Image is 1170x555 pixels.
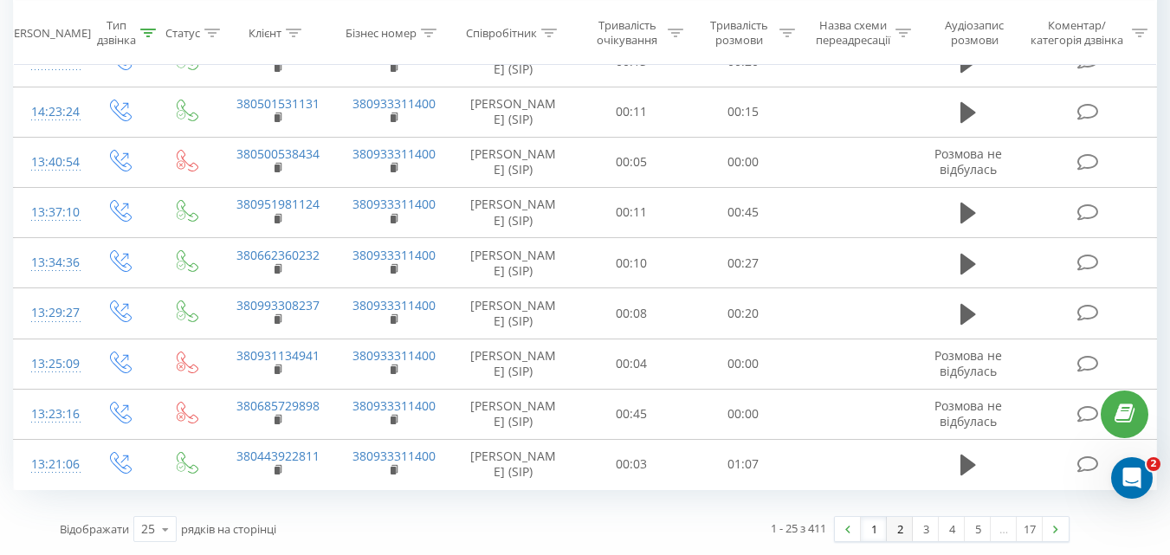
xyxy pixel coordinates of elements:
a: 380685729898 [236,397,320,414]
div: 13:29:27 [31,296,68,330]
a: 17 [1017,517,1043,541]
td: 00:00 [688,389,799,439]
div: Бізнес номер [346,25,417,40]
div: 13:37:10 [31,196,68,229]
div: 13:21:06 [31,448,68,481]
a: 380933311400 [352,95,436,112]
td: 00:15 [688,87,799,137]
td: [PERSON_NAME] (SIP) [451,137,576,187]
span: рядків на сторінці [181,521,276,537]
a: 380931134941 [236,347,320,364]
td: 00:08 [576,288,688,339]
div: … [991,517,1017,541]
div: [PERSON_NAME] [3,25,91,40]
a: 380500538434 [236,145,320,162]
td: [PERSON_NAME] (SIP) [451,389,576,439]
a: 4 [939,517,965,541]
a: 5 [965,517,991,541]
iframe: Intercom live chat [1111,457,1153,499]
td: [PERSON_NAME] (SIP) [451,238,576,288]
td: 00:05 [576,137,688,187]
td: 00:03 [576,439,688,489]
div: 13:34:36 [31,246,68,280]
td: [PERSON_NAME] (SIP) [451,439,576,489]
span: 2 [1147,457,1160,471]
span: Розмова не відбулась [934,347,1002,379]
td: 00:11 [576,87,688,137]
span: Розмова не відбулась [934,145,1002,177]
span: Відображати [60,521,129,537]
td: 00:45 [576,389,688,439]
td: 00:00 [688,137,799,187]
td: 00:10 [576,238,688,288]
a: 380933311400 [352,297,436,313]
span: Розмова не відбулась [934,397,1002,429]
td: [PERSON_NAME] (SIP) [451,87,576,137]
td: [PERSON_NAME] (SIP) [451,187,576,237]
td: 00:00 [688,339,799,389]
a: 380951981124 [236,196,320,212]
td: [PERSON_NAME] (SIP) [451,288,576,339]
div: 1 - 25 з 411 [771,520,826,537]
div: Аудіозапис розмови [931,18,1018,48]
td: [PERSON_NAME] (SIP) [451,339,576,389]
a: 380933311400 [352,247,436,263]
a: 380933311400 [352,448,436,464]
td: 00:04 [576,339,688,389]
div: Клієнт [249,25,281,40]
a: 380501531131 [236,95,320,112]
a: 380933311400 [352,347,436,364]
div: Тривалість очікування [591,18,663,48]
td: 00:45 [688,187,799,237]
td: 00:11 [576,187,688,237]
a: 380933311400 [352,196,436,212]
a: 380993308237 [236,297,320,313]
td: 00:20 [688,288,799,339]
div: 13:40:54 [31,145,68,179]
a: 3 [913,517,939,541]
div: 13:23:16 [31,397,68,431]
td: 01:07 [688,439,799,489]
div: 25 [141,520,155,538]
a: 380933311400 [352,145,436,162]
a: 380662360232 [236,247,320,263]
div: Статус [165,25,200,40]
div: 13:25:09 [31,347,68,381]
div: Назва схеми переадресації [815,18,891,48]
div: Коментар/категорія дзвінка [1026,18,1128,48]
div: Співробітник [466,25,537,40]
a: 380443922811 [236,448,320,464]
div: Тип дзвінка [97,18,136,48]
a: 2 [887,517,913,541]
div: Тривалість розмови [703,18,775,48]
div: 14:23:24 [31,95,68,129]
a: 1 [861,517,887,541]
a: 380933311400 [352,397,436,414]
td: 00:27 [688,238,799,288]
